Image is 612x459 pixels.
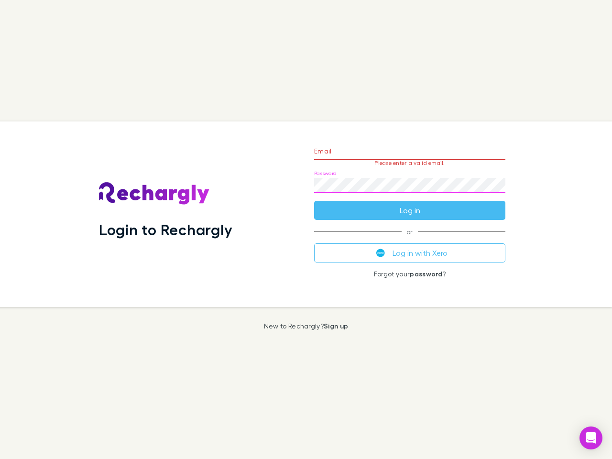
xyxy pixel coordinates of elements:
[579,426,602,449] div: Open Intercom Messenger
[264,322,349,330] p: New to Rechargly?
[410,270,442,278] a: password
[314,201,505,220] button: Log in
[99,220,232,239] h1: Login to Rechargly
[314,160,505,166] p: Please enter a valid email.
[324,322,348,330] a: Sign up
[314,231,505,232] span: or
[314,243,505,262] button: Log in with Xero
[99,182,210,205] img: Rechargly's Logo
[314,270,505,278] p: Forgot your ?
[314,170,337,177] label: Password
[376,249,385,257] img: Xero's logo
